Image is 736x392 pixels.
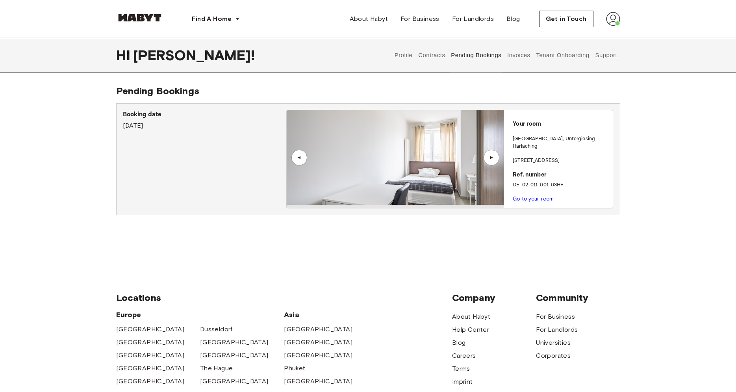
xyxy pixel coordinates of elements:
a: Phuket [284,364,305,373]
button: Pending Bookings [450,38,502,72]
a: For Landlords [536,325,578,334]
div: user profile tabs [391,38,620,72]
a: [GEOGRAPHIC_DATA] [284,338,352,347]
a: For Business [536,312,575,321]
a: [GEOGRAPHIC_DATA] [200,377,269,386]
p: [STREET_ADDRESS] [513,157,610,165]
a: [GEOGRAPHIC_DATA] [116,364,185,373]
span: Europe [116,310,284,320]
span: Hi [116,47,133,63]
span: For Business [400,14,439,24]
button: Profile [393,38,413,72]
span: For Landlords [452,14,494,24]
a: [GEOGRAPHIC_DATA] [284,377,352,386]
a: For Business [394,11,446,27]
span: Community [536,292,620,304]
span: Get in Touch [546,14,587,24]
a: Blog [452,338,466,347]
button: Support [594,38,618,72]
div: [DATE] [123,110,286,130]
img: avatar [606,12,620,26]
p: DE-02-011-001-03HF [513,181,610,189]
a: Terms [452,364,470,373]
a: [GEOGRAPHIC_DATA] [200,351,269,360]
a: Blog [500,11,527,27]
a: [GEOGRAPHIC_DATA] [116,338,185,347]
a: Imprint [452,377,473,386]
a: [GEOGRAPHIC_DATA] [284,325,352,334]
span: Pending Bookings [116,85,199,97]
a: [GEOGRAPHIC_DATA] [284,351,352,360]
p: Booking date [123,110,286,119]
button: Get in Touch [539,11,593,27]
a: Corporates [536,351,571,360]
a: Go to your room [513,196,554,202]
button: Invoices [506,38,531,72]
p: Your room [513,120,610,129]
span: Find A Home [192,14,232,24]
a: [GEOGRAPHIC_DATA] [116,325,185,334]
a: [GEOGRAPHIC_DATA] [116,351,185,360]
img: Image of the room [287,110,504,205]
img: Habyt [116,14,163,22]
span: Asia [284,310,368,320]
p: Ref. number [513,171,610,180]
div: ▲ [295,155,303,160]
a: [GEOGRAPHIC_DATA] [200,338,269,347]
span: About Habyt [350,14,388,24]
span: [PERSON_NAME] ! [133,47,255,63]
a: About Habyt [452,312,490,321]
a: Dusseldorf [200,325,233,334]
div: ▲ [488,155,495,160]
a: Help Center [452,325,489,334]
a: Universities [536,338,571,347]
a: The Hague [200,364,233,373]
a: About Habyt [343,11,394,27]
p: [GEOGRAPHIC_DATA] , Untergiesing-Harlaching [513,135,610,150]
span: Company [452,292,536,304]
span: Blog [506,14,520,24]
a: For Landlords [446,11,500,27]
button: Tenant Onboarding [535,38,590,72]
button: Contracts [417,38,446,72]
button: Find A Home [185,11,246,27]
span: Locations [116,292,452,304]
a: [GEOGRAPHIC_DATA] [116,377,185,386]
a: Careers [452,351,476,360]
